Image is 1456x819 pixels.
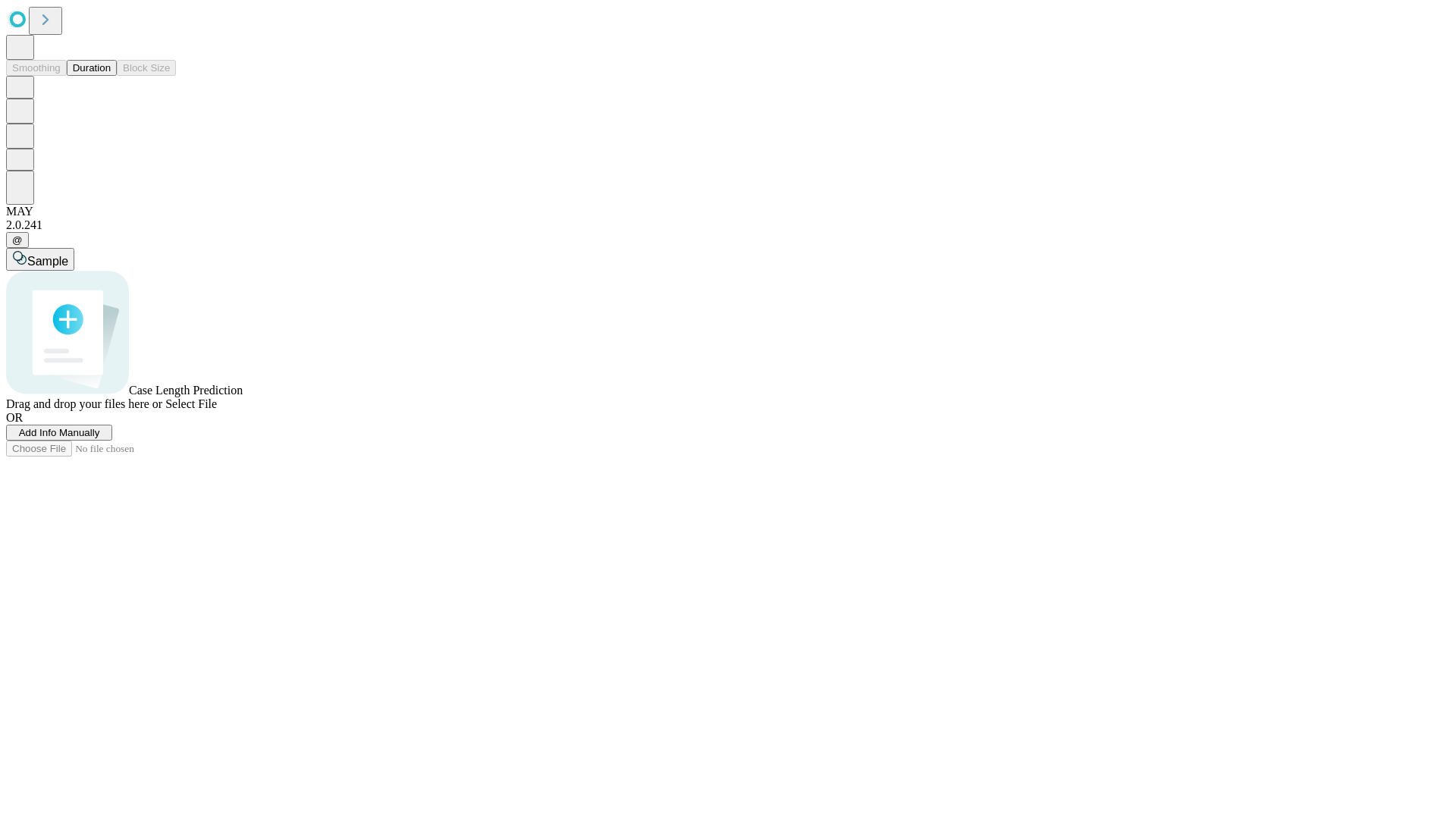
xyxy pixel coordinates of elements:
[67,60,117,76] button: Duration
[27,255,68,268] span: Sample
[117,60,176,76] button: Block Size
[165,397,217,410] span: Select File
[6,248,74,271] button: Sample
[6,232,29,248] button: @
[6,60,67,76] button: Smoothing
[6,218,1450,232] div: 2.0.241
[6,205,1450,218] div: MAY
[19,427,100,438] span: Add Info Manually
[6,411,23,424] span: OR
[6,397,162,410] span: Drag and drop your files here or
[6,425,112,441] button: Add Info Manually
[129,384,243,397] span: Case Length Prediction
[12,234,23,246] span: @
